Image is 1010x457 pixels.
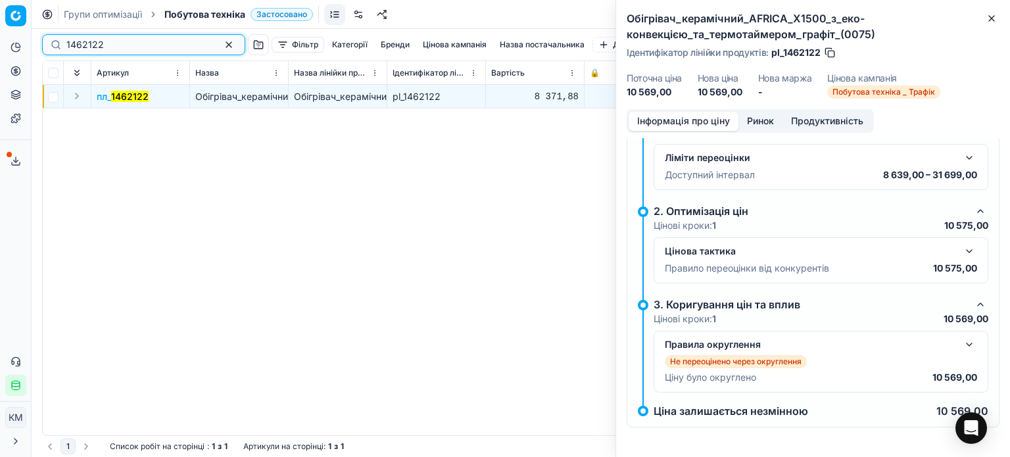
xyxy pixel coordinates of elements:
font: з [334,441,338,451]
font: 10 569,00 [936,404,988,418]
font: Цінова кампанія [827,72,897,84]
font: Правило переоцінки від конкурентів [665,262,829,274]
font: 10 569,00 [932,372,977,383]
font: Не переоцінено через округлення [670,356,802,366]
font: Цінова кампанія [423,39,487,49]
font: КМ [9,412,23,423]
font: Продуктивність [791,115,863,126]
font: Бренди [381,39,410,49]
font: : [207,441,209,451]
button: Цінова кампанія [418,37,492,53]
font: Назва [195,68,219,78]
font: Артикул [97,68,129,78]
button: Додати фільтр [592,37,676,53]
font: Цінові кроки: [654,313,712,324]
font: Цінові кроки: [654,220,712,231]
font: Обігрівач_керамічний_AFRICA_Х1500_з_еко-конвекцією_та_термотаймером_графіт_(0075) [294,91,702,102]
font: 10 569,00 [627,86,671,97]
button: Перейти на попередню сторінку [42,439,58,454]
font: Ідентифікатор лінійки продуктів [393,68,517,78]
font: 1 [712,313,716,324]
div: Відкрити Intercom Messenger [955,412,987,444]
button: Перейти на наступну сторінку [78,439,94,454]
font: Вартість [491,68,525,78]
font: Фільтр [292,39,318,49]
font: Групи оптимізації [64,9,142,20]
font: Ідентифікатор лінійки продуктів [627,47,766,58]
button: Розгорнути все [69,65,85,81]
font: з [218,441,222,451]
a: Групи оптимізації [64,8,142,21]
input: Пошук за артикулом або назвою [66,38,210,51]
font: 1 [328,441,331,451]
font: Ціну було округлено [665,372,756,383]
font: 🔒 [590,68,600,78]
button: Назва постачальника [494,37,590,53]
font: Цінова тактика [665,245,736,256]
font: Нова ціна [698,72,738,84]
button: 1 [60,439,76,454]
font: 2. Оптимізація цін [654,204,748,218]
font: 8 639,00 – 31 699,00 [883,169,977,180]
button: КМ [5,407,26,428]
font: Правила округлення [665,339,761,350]
font: Ціна залишається незмінною [654,404,808,418]
font: Інформація про ціну [637,115,730,126]
font: Нова маржа [758,72,812,84]
font: Застосовано [256,9,307,19]
font: Назва лінійки продуктів [294,68,387,78]
font: Обігрівач_керамічний_AFRICA_Х1500_з_еко-конвекцією_та_термотаймером_графіт_(0075) [627,12,875,41]
span: Побутова технікаЗастосовано [164,8,313,21]
font: Ринок [747,115,774,126]
font: Доступний інтервал [665,169,755,180]
font: Додати фільтр [613,39,670,49]
font: - [758,86,763,97]
font: pl_1462122 [393,91,441,102]
font: pl_1462122 [771,47,821,58]
font: Артикули на сторінці [243,441,324,451]
button: Категорії [327,37,373,53]
font: 8 371,88 [535,91,579,102]
font: 1 [341,441,344,451]
font: : [766,47,769,58]
button: Бренди [375,37,415,53]
font: 1 [66,441,70,451]
font: Назва постачальника [500,39,585,49]
font: 1 [212,441,215,451]
font: Категорії [332,39,368,49]
nav: хлібні крихти [64,8,313,21]
font: : [324,441,325,451]
nav: пагінація [42,439,94,454]
font: 10 569,00 [944,313,988,324]
font: 1 [712,220,716,231]
font: Поточна ціна [627,72,682,84]
font: Побутова техніка _ Трафік [832,87,935,97]
font: 10 569,00 [698,86,742,97]
button: пл_1462122 [97,90,149,103]
font: Обігрівач_керамічний_AFRICA_Х1500_з_еко-конвекцією_та_термотаймером_графіт_(0075) [195,91,603,102]
button: Розгорнути [69,88,85,104]
button: Фільтр [272,37,324,53]
font: Побутова техніка [164,9,245,20]
font: Список робіт на сторінці [110,441,204,451]
font: 10 575,00 [933,262,977,274]
font: 10 575,00 [944,220,988,231]
font: Ліміти переоцінки [665,152,750,163]
font: 3. Коригування цін та вплив [654,298,800,311]
font: 1462122 [111,91,149,102]
font: пл_ [97,91,111,102]
font: 1 [224,441,228,451]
